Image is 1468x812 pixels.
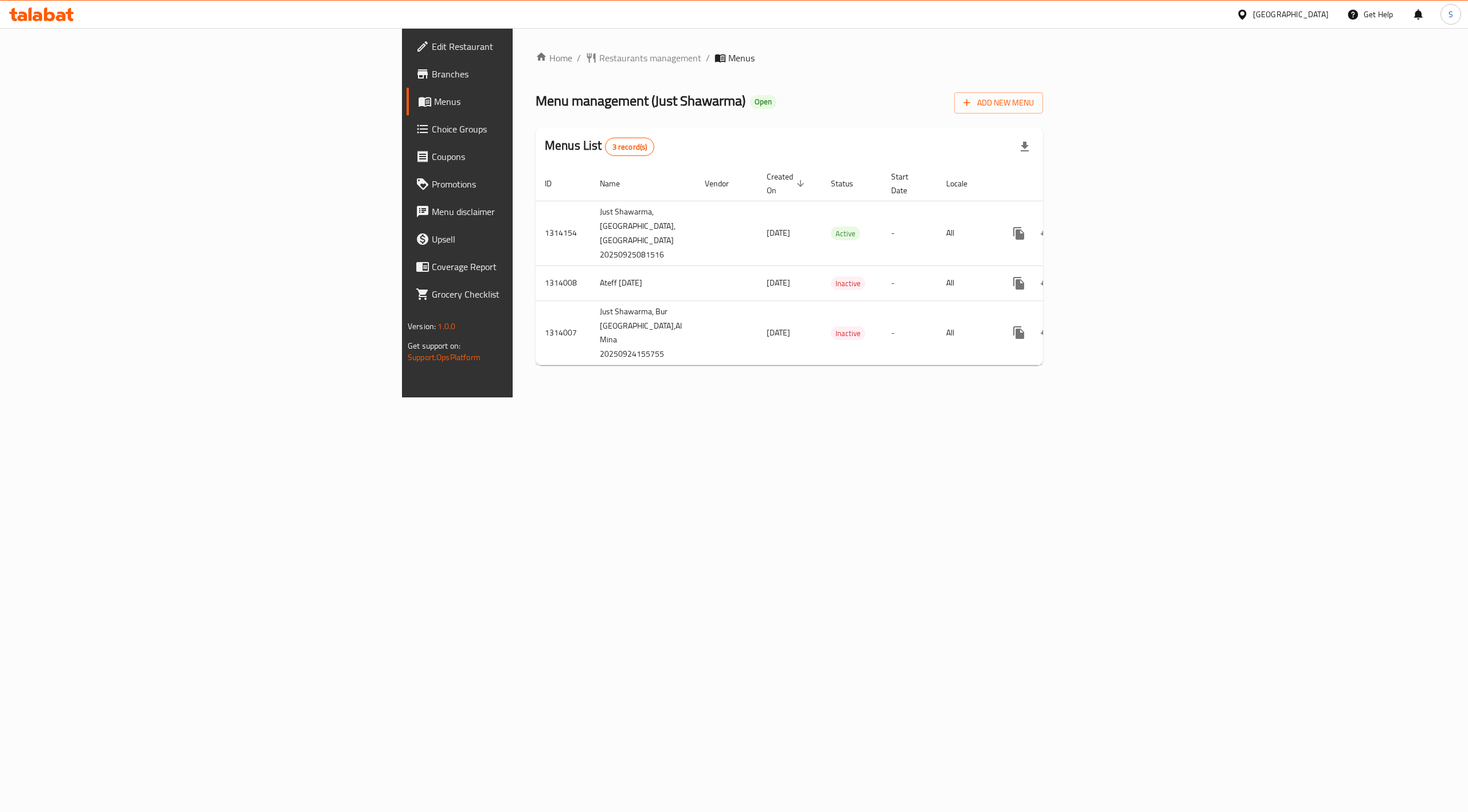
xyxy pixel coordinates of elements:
[767,170,808,197] span: Created On
[536,166,1125,366] table: enhanced table
[891,170,923,197] span: Start Date
[963,96,1034,110] span: Add New Menu
[882,300,937,365] td: -
[407,60,647,88] a: Branches
[946,177,982,190] span: Locale
[600,177,635,190] span: Name
[831,177,868,190] span: Status
[705,177,744,190] span: Vendor
[767,325,790,340] span: [DATE]
[1005,319,1033,346] button: more
[408,350,481,365] a: Support.OpsPlatform
[937,300,996,365] td: All
[767,275,790,290] span: [DATE]
[432,67,638,81] span: Branches
[545,137,654,156] h2: Menus List
[432,40,638,53] span: Edit Restaurant
[728,51,755,65] span: Menus
[882,266,937,300] td: -
[432,287,638,301] span: Grocery Checklist
[432,260,638,274] span: Coverage Report
[599,51,701,65] span: Restaurants management
[407,225,647,253] a: Upsell
[937,266,996,300] td: All
[408,319,436,334] span: Version:
[831,277,865,290] span: Inactive
[831,227,860,240] span: Active
[407,143,647,170] a: Coupons
[1033,220,1060,247] button: Change Status
[750,95,776,109] div: Open
[1033,270,1060,297] button: Change Status
[954,92,1043,114] button: Add New Menu
[1005,270,1033,297] button: more
[1011,133,1038,161] div: Export file
[937,201,996,266] td: All
[831,227,860,240] div: Active
[432,177,638,191] span: Promotions
[706,51,710,65] li: /
[606,142,654,153] span: 3 record(s)
[434,95,638,108] span: Menus
[407,253,647,280] a: Coverage Report
[1005,220,1033,247] button: more
[1449,8,1453,21] span: S
[407,280,647,308] a: Grocery Checklist
[408,338,460,353] span: Get support on:
[407,115,647,143] a: Choice Groups
[996,166,1125,201] th: Actions
[831,276,865,290] div: Inactive
[407,88,647,115] a: Menus
[438,319,455,334] span: 1.0.0
[750,97,776,107] span: Open
[407,33,647,60] a: Edit Restaurant
[831,327,865,340] span: Inactive
[407,170,647,198] a: Promotions
[536,51,1043,65] nav: breadcrumb
[432,205,638,218] span: Menu disclaimer
[432,122,638,136] span: Choice Groups
[767,225,790,240] span: [DATE]
[407,198,647,225] a: Menu disclaimer
[432,150,638,163] span: Coupons
[432,232,638,246] span: Upsell
[545,177,567,190] span: ID
[605,138,655,156] div: Total records count
[1253,8,1329,21] div: [GEOGRAPHIC_DATA]
[882,201,937,266] td: -
[1033,319,1060,346] button: Change Status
